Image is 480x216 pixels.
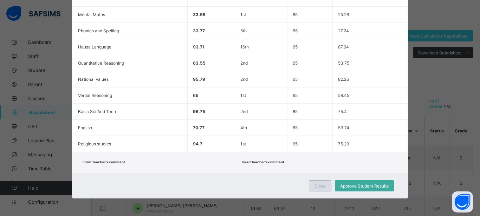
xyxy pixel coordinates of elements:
span: 1st [240,141,246,146]
span: 65 [293,60,298,66]
span: Verbal Reasoning [78,93,112,98]
span: 5th [240,28,247,33]
span: Close [314,183,326,189]
span: 58.45 [338,93,349,98]
span: 75.29 [338,141,349,146]
span: 95.79 [193,77,205,82]
span: 1st [240,12,246,17]
span: 2nd [240,109,248,114]
span: Head Teacher's comment [242,160,284,164]
span: English [78,125,92,130]
span: 65 [293,77,298,82]
span: 33.77 [193,28,205,33]
span: Hausa Language [78,44,111,50]
span: 1st [240,93,246,98]
span: 53.74 [338,125,349,130]
span: 65 [293,28,298,33]
span: Approve Student Results [340,183,389,189]
span: 65 [193,93,199,98]
span: 75.4 [338,109,347,114]
span: 4th [240,125,247,130]
span: 82.26 [338,77,349,82]
span: 2nd [240,60,248,66]
span: 63.55 [193,60,206,66]
span: 25.26 [338,12,349,17]
span: Phonics and Spelling [78,28,119,33]
span: 65 [293,125,298,130]
span: 70.77 [193,125,205,130]
span: 94.7 [193,141,202,146]
span: Basic Sci And Tech [78,109,116,114]
span: 2nd [240,77,248,82]
span: 65 [293,93,298,98]
span: 27.24 [338,28,349,33]
span: 65 [293,12,298,17]
span: 87.64 [338,44,349,50]
span: 65 [293,44,298,50]
span: 93.71 [193,44,205,50]
span: 96.75 [193,109,205,114]
span: 65 [293,141,298,146]
span: 53.75 [338,60,349,66]
button: Open asap [452,191,473,212]
span: Mental Maths [78,12,105,17]
span: National Values [78,77,109,82]
span: 16th [240,44,249,50]
span: Religious studies [78,141,111,146]
span: 33.55 [193,12,206,17]
span: Quantitative Reasoning [78,60,124,66]
span: 65 [293,109,298,114]
span: Form Teacher's comment [83,160,125,164]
